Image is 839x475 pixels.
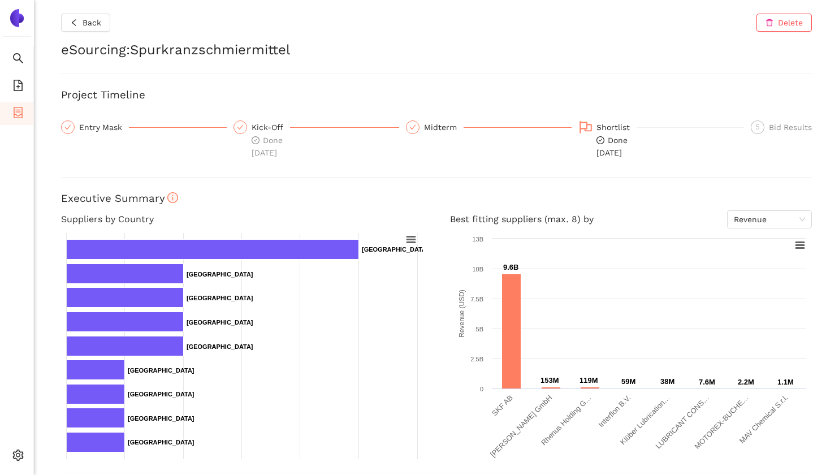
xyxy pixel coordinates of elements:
[578,120,744,159] div: Shortlistcheck-circleDone[DATE]
[187,343,253,350] text: [GEOGRAPHIC_DATA]
[450,210,812,228] h4: Best fitting suppliers (max. 8) by
[472,266,483,273] text: 10B
[128,367,194,374] text: [GEOGRAPHIC_DATA]
[458,290,466,338] text: Revenue (USD)
[470,296,483,303] text: 7.5B
[539,394,593,447] text: Rhenus Holding G…
[693,394,750,451] text: MOTOREX-BUCHE…
[128,391,194,398] text: [GEOGRAPHIC_DATA]
[621,377,635,386] text: 59M
[476,326,483,332] text: 5B
[61,88,812,102] h3: Project Timeline
[12,76,24,98] span: file-add
[756,123,760,131] span: 5
[734,211,805,228] span: Revenue
[12,446,24,468] span: setting
[8,9,26,27] img: Logo
[79,120,129,134] div: Entry Mask
[128,415,194,422] text: [GEOGRAPHIC_DATA]
[769,123,812,132] span: Bid Results
[490,394,514,418] text: SKF AB
[619,394,672,447] text: Klüber Lubrication…
[738,394,790,446] text: MAV Chemical S.r.l.
[70,19,78,28] span: left
[597,394,633,429] text: Interflon B.V.
[756,14,812,32] button: deleteDelete
[237,124,244,131] span: check
[61,14,110,32] button: leftBack
[472,236,483,243] text: 13B
[699,378,715,386] text: 7.6M
[61,210,423,228] h4: Suppliers by Country
[488,394,553,459] text: [PERSON_NAME] GmbH
[660,377,674,386] text: 38M
[252,120,290,134] div: Kick-Off
[187,319,253,326] text: [GEOGRAPHIC_DATA]
[596,136,628,157] span: Done [DATE]
[128,439,194,446] text: [GEOGRAPHIC_DATA]
[424,120,464,134] div: Midterm
[766,19,773,28] span: delete
[540,376,559,385] text: 153M
[596,120,637,134] div: Shortlist
[654,394,711,451] text: LUBRICANT CONS…
[252,136,283,157] span: Done [DATE]
[362,246,429,253] text: [GEOGRAPHIC_DATA]
[470,356,483,362] text: 2.5B
[64,124,71,131] span: check
[12,103,24,126] span: container
[409,124,416,131] span: check
[252,136,260,144] span: check-circle
[777,378,794,386] text: 1.1M
[503,263,518,271] text: 9.6B
[61,191,812,206] h3: Executive Summary
[187,271,253,278] text: [GEOGRAPHIC_DATA]
[738,378,754,386] text: 2.2M
[579,120,593,134] span: flag
[61,41,812,60] h2: eSourcing : Spurkranzschmiermittel
[579,376,598,385] text: 119M
[83,16,101,29] span: Back
[480,386,483,392] text: 0
[778,16,803,29] span: Delete
[187,295,253,301] text: [GEOGRAPHIC_DATA]
[596,136,604,144] span: check-circle
[167,192,178,203] span: info-circle
[61,120,227,134] div: Entry Mask
[12,49,24,71] span: search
